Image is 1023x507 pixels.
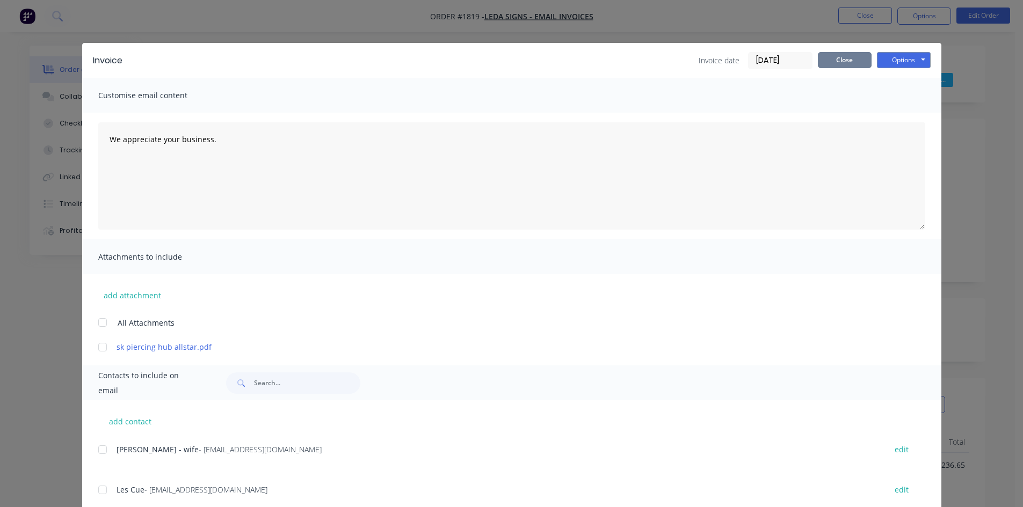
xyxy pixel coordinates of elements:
span: Les Cue [117,484,144,495]
button: add contact [98,413,163,429]
span: [PERSON_NAME] - wife [117,444,199,454]
div: Invoice [93,54,122,67]
button: add attachment [98,287,166,303]
span: All Attachments [118,317,175,328]
input: Search... [254,372,360,394]
button: edit [888,482,915,497]
a: sk piercing hub allstar.pdf [117,341,875,352]
textarea: We appreciate your business. [98,122,925,230]
span: Attachments to include [98,249,216,264]
button: Options [877,52,931,68]
button: Close [818,52,872,68]
span: - [EMAIL_ADDRESS][DOMAIN_NAME] [199,444,322,454]
span: - [EMAIL_ADDRESS][DOMAIN_NAME] [144,484,267,495]
span: Customise email content [98,88,216,103]
span: Invoice date [699,55,739,66]
span: Contacts to include on email [98,368,200,398]
button: edit [888,442,915,457]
